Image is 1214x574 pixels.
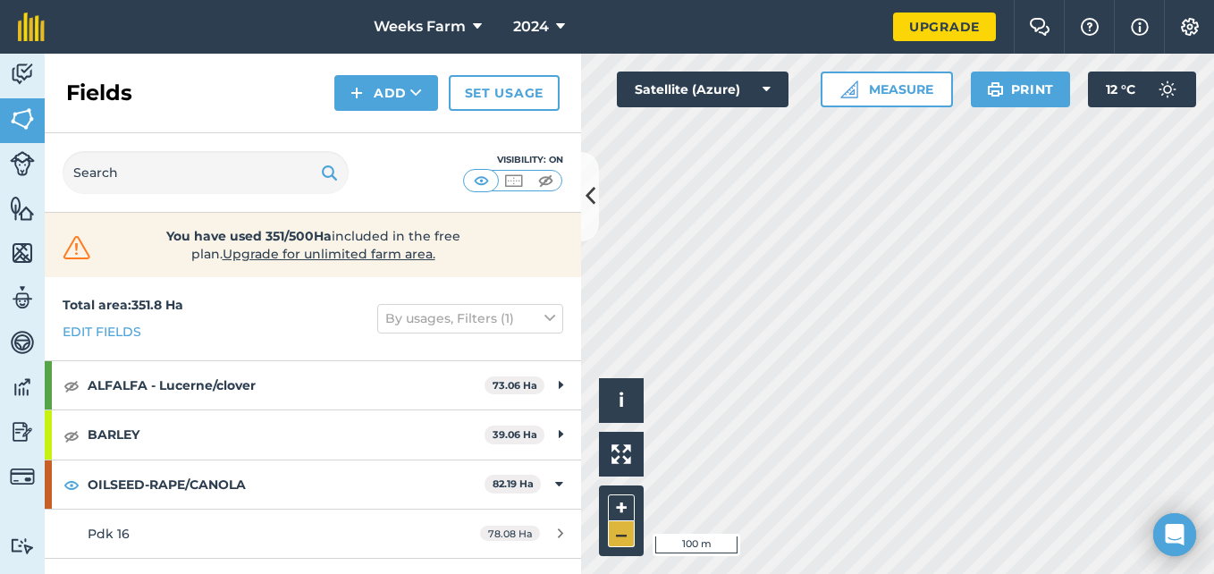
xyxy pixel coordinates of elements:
[1150,72,1185,107] img: svg+xml;base64,PD94bWwgdmVyc2lvbj0iMS4wIiBlbmNvZGluZz0idXRmLTgiPz4KPCEtLSBHZW5lcmF0b3I6IEFkb2JlIE...
[10,284,35,311] img: svg+xml;base64,PD94bWwgdmVyc2lvbj0iMS4wIiBlbmNvZGluZz0idXRmLTgiPz4KPCEtLSBHZW5lcmF0b3I6IEFkb2JlIE...
[608,521,635,547] button: –
[10,464,35,489] img: svg+xml;base64,PD94bWwgdmVyc2lvbj0iMS4wIiBlbmNvZGluZz0idXRmLTgiPz4KPCEtLSBHZW5lcmF0b3I6IEFkb2JlIE...
[45,460,581,509] div: OILSEED-RAPE/CANOLA82.19 Ha
[321,162,338,183] img: svg+xml;base64,PHN2ZyB4bWxucz0iaHR0cDovL3d3dy53My5vcmcvMjAwMC9zdmciIHdpZHRoPSIxOSIgaGVpZ2h0PSIyNC...
[374,16,466,38] span: Weeks Farm
[63,297,183,313] strong: Total area : 351.8 Ha
[971,72,1071,107] button: Print
[18,13,45,41] img: fieldmargin Logo
[449,75,560,111] a: Set usage
[350,82,363,104] img: svg+xml;base64,PHN2ZyB4bWxucz0iaHR0cDovL3d3dy53My5vcmcvMjAwMC9zdmciIHdpZHRoPSIxNCIgaGVpZ2h0PSIyNC...
[493,379,537,392] strong: 73.06 Ha
[334,75,438,111] button: Add
[493,428,537,441] strong: 39.06 Ha
[88,410,485,459] strong: BARLEY
[463,153,563,167] div: Visibility: On
[63,474,80,495] img: svg+xml;base64,PHN2ZyB4bWxucz0iaHR0cDovL3d3dy53My5vcmcvMjAwMC9zdmciIHdpZHRoPSIxOCIgaGVpZ2h0PSIyNC...
[893,13,996,41] a: Upgrade
[821,72,953,107] button: Measure
[987,79,1004,100] img: svg+xml;base64,PHN2ZyB4bWxucz0iaHR0cDovL3d3dy53My5vcmcvMjAwMC9zdmciIHdpZHRoPSIxOSIgaGVpZ2h0PSIyNC...
[63,425,80,446] img: svg+xml;base64,PHN2ZyB4bWxucz0iaHR0cDovL3d3dy53My5vcmcvMjAwMC9zdmciIHdpZHRoPSIxOCIgaGVpZ2h0PSIyNC...
[1106,72,1135,107] span: 12 ° C
[59,227,567,263] a: You have used 351/500Haincluded in the free plan.Upgrade for unlimited farm area.
[45,361,581,409] div: ALFALFA - Lucerne/clover73.06 Ha
[377,304,563,333] button: By usages, Filters (1)
[1088,72,1196,107] button: 12 °C
[66,79,132,107] h2: Fields
[840,80,858,98] img: Ruler icon
[1153,513,1196,556] div: Open Intercom Messenger
[63,375,80,396] img: svg+xml;base64,PHN2ZyB4bWxucz0iaHR0cDovL3d3dy53My5vcmcvMjAwMC9zdmciIHdpZHRoPSIxOCIgaGVpZ2h0PSIyNC...
[535,172,557,190] img: svg+xml;base64,PHN2ZyB4bWxucz0iaHR0cDovL3d3dy53My5vcmcvMjAwMC9zdmciIHdpZHRoPSI1MCIgaGVpZ2h0PSI0MC...
[1179,18,1201,36] img: A cog icon
[513,16,549,38] span: 2024
[45,410,581,459] div: BARLEY39.06 Ha
[611,444,631,464] img: Four arrows, one pointing top left, one top right, one bottom right and the last bottom left
[10,537,35,554] img: svg+xml;base64,PD94bWwgdmVyc2lvbj0iMS4wIiBlbmNvZGluZz0idXRmLTgiPz4KPCEtLSBHZW5lcmF0b3I6IEFkb2JlIE...
[480,526,540,541] span: 78.08 Ha
[88,526,130,542] span: Pdk 16
[10,240,35,266] img: svg+xml;base64,PHN2ZyB4bWxucz0iaHR0cDovL3d3dy53My5vcmcvMjAwMC9zdmciIHdpZHRoPSI1NiIgaGVpZ2h0PSI2MC...
[493,477,534,490] strong: 82.19 Ha
[88,460,485,509] strong: OILSEED-RAPE/CANOLA
[1079,18,1100,36] img: A question mark icon
[608,494,635,521] button: +
[63,322,141,342] a: Edit fields
[470,172,493,190] img: svg+xml;base64,PHN2ZyB4bWxucz0iaHR0cDovL3d3dy53My5vcmcvMjAwMC9zdmciIHdpZHRoPSI1MCIgaGVpZ2h0PSI0MC...
[59,234,95,261] img: svg+xml;base64,PHN2ZyB4bWxucz0iaHR0cDovL3d3dy53My5vcmcvMjAwMC9zdmciIHdpZHRoPSIzMiIgaGVpZ2h0PSIzMC...
[1131,16,1149,38] img: svg+xml;base64,PHN2ZyB4bWxucz0iaHR0cDovL3d3dy53My5vcmcvMjAwMC9zdmciIHdpZHRoPSIxNyIgaGVpZ2h0PSIxNy...
[45,510,581,558] a: Pdk 1678.08 Ha
[10,374,35,401] img: svg+xml;base64,PD94bWwgdmVyc2lvbj0iMS4wIiBlbmNvZGluZz0idXRmLTgiPz4KPCEtLSBHZW5lcmF0b3I6IEFkb2JlIE...
[223,246,435,262] span: Upgrade for unlimited farm area.
[10,151,35,176] img: svg+xml;base64,PD94bWwgdmVyc2lvbj0iMS4wIiBlbmNvZGluZz0idXRmLTgiPz4KPCEtLSBHZW5lcmF0b3I6IEFkb2JlIE...
[63,151,349,194] input: Search
[502,172,525,190] img: svg+xml;base64,PHN2ZyB4bWxucz0iaHR0cDovL3d3dy53My5vcmcvMjAwMC9zdmciIHdpZHRoPSI1MCIgaGVpZ2h0PSI0MC...
[166,228,332,244] strong: You have used 351/500Ha
[88,361,485,409] strong: ALFALFA - Lucerne/clover
[10,106,35,132] img: svg+xml;base64,PHN2ZyB4bWxucz0iaHR0cDovL3d3dy53My5vcmcvMjAwMC9zdmciIHdpZHRoPSI1NiIgaGVpZ2h0PSI2MC...
[10,418,35,445] img: svg+xml;base64,PD94bWwgdmVyc2lvbj0iMS4wIiBlbmNvZGluZz0idXRmLTgiPz4KPCEtLSBHZW5lcmF0b3I6IEFkb2JlIE...
[617,72,788,107] button: Satellite (Azure)
[122,227,503,263] span: included in the free plan .
[1029,18,1050,36] img: Two speech bubbles overlapping with the left bubble in the forefront
[10,329,35,356] img: svg+xml;base64,PD94bWwgdmVyc2lvbj0iMS4wIiBlbmNvZGluZz0idXRmLTgiPz4KPCEtLSBHZW5lcmF0b3I6IEFkb2JlIE...
[599,378,644,423] button: i
[10,61,35,88] img: svg+xml;base64,PD94bWwgdmVyc2lvbj0iMS4wIiBlbmNvZGluZz0idXRmLTgiPz4KPCEtLSBHZW5lcmF0b3I6IEFkb2JlIE...
[10,195,35,222] img: svg+xml;base64,PHN2ZyB4bWxucz0iaHR0cDovL3d3dy53My5vcmcvMjAwMC9zdmciIHdpZHRoPSI1NiIgaGVpZ2h0PSI2MC...
[619,389,624,411] span: i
